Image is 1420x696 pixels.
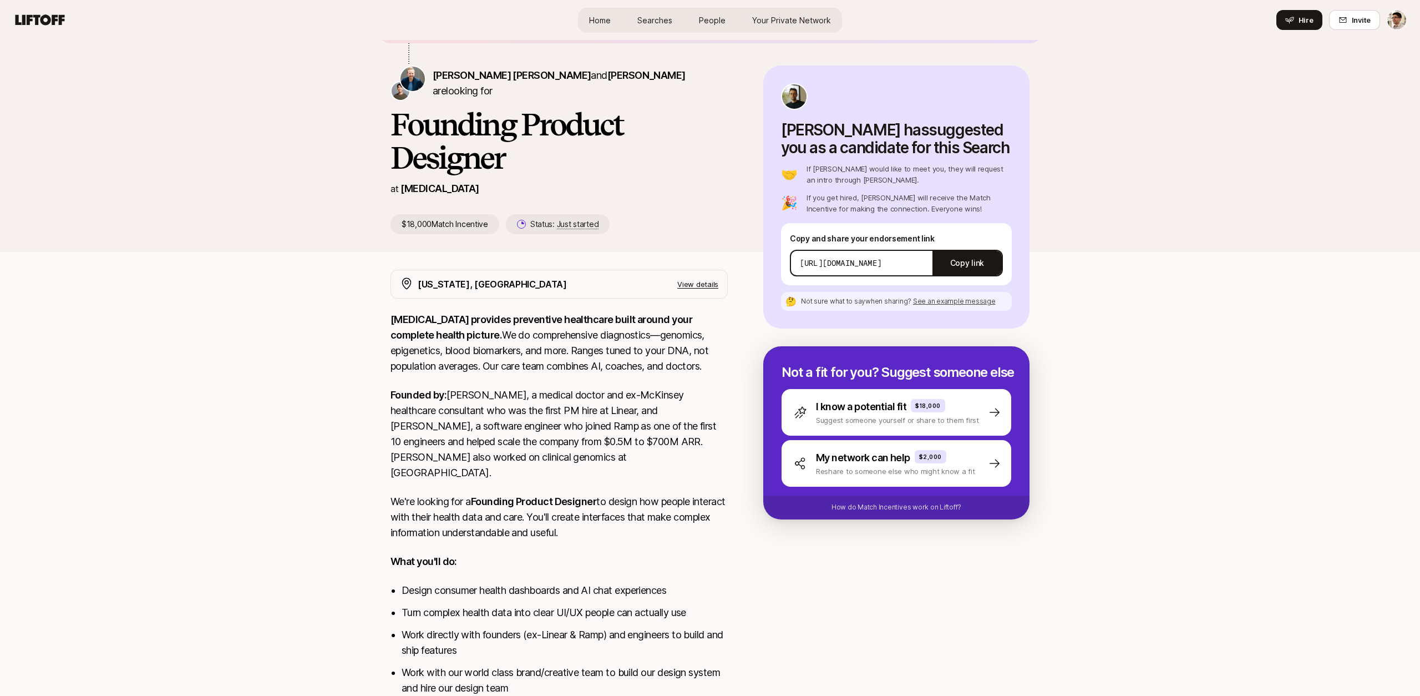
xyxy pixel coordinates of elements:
p: Status: [530,218,599,231]
button: Hire [1276,10,1322,30]
p: Copy and share your endorsement link [790,232,1003,245]
p: We do comprehensive diagnostics—genomics, epigenetics, blood biomarkers, and more. Ranges tuned t... [390,312,728,374]
a: People [690,10,734,31]
img: David Deng [392,82,409,100]
p: View details [677,279,718,290]
p: My network can help [816,450,910,466]
a: Your Private Network [743,10,840,31]
p: How do Match Incentives work on Liftoff? [831,502,961,512]
p: [US_STATE], [GEOGRAPHIC_DATA] [418,277,567,291]
p: $18,000 Match Incentive [390,214,499,234]
li: Design consumer health dashboards and AI chat experiences [402,583,728,598]
p: If you get hired, [PERSON_NAME] will receive the Match Incentive for making the connection. Every... [807,192,1012,214]
span: Searches [637,14,672,26]
strong: Founding Product Designer [471,496,597,507]
button: Kunal Bhatia [1387,10,1407,30]
span: [PERSON_NAME] [607,69,686,81]
span: Your Private Network [752,14,831,26]
button: Copy link [932,248,1002,279]
li: Work directly with founders (ex-Linear & Ramp) and engineers to build and ship features [402,627,728,658]
p: $18,000 [915,401,941,410]
a: Searches [628,10,681,31]
a: Home [580,10,620,31]
button: Invite [1329,10,1380,30]
span: People [699,14,726,26]
p: Suggest someone yourself or share to them first [816,415,979,426]
p: [URL][DOMAIN_NAME] [800,258,881,269]
span: and [591,69,685,81]
p: If [PERSON_NAME] would like to meet you, they will request an intro through [PERSON_NAME]. [807,163,1012,185]
p: $2,000 [919,452,942,461]
li: Work with our world class brand/creative team to build our design system and hire our design team [402,665,728,696]
h1: Founding Product Designer [390,108,728,174]
span: Just started [557,219,599,229]
p: [PERSON_NAME] has suggested you as a candidate for this Search [781,121,1012,157]
span: Home [589,14,611,26]
li: Turn complex health data into clear UI/UX people can actually use [402,605,728,621]
p: Not a fit for you? Suggest someone else [782,365,1011,380]
p: 🎉 [781,196,798,210]
span: Hire [1299,14,1313,26]
img: f0936900_d56c_467f_af31_1b3fd38f9a79.jpg [782,84,807,109]
p: I know a potential fit [816,399,906,415]
span: [PERSON_NAME] [PERSON_NAME] [433,69,591,81]
p: Reshare to someone else who might know a fit [816,466,975,477]
p: 🤝 [781,168,798,181]
img: Sagan Schultz [400,67,425,91]
span: Invite [1352,14,1371,26]
strong: [MEDICAL_DATA] provides preventive healthcare built around your complete health picture. [390,314,694,341]
strong: Founded by: [390,389,447,401]
p: [PERSON_NAME], a medical doctor and ex-McKinsey healthcare consultant who was the first PM hire a... [390,387,728,481]
img: Kunal Bhatia [1387,11,1406,29]
strong: What you'll do: [390,556,457,567]
p: 🤔 [785,297,797,306]
p: at [390,181,398,196]
p: We're looking for a to design how people interact with their health data and care. You'll create ... [390,494,728,541]
p: Not sure what to say when sharing ? [801,296,996,306]
span: See an example message [913,297,996,305]
p: are looking for [433,68,728,99]
p: [MEDICAL_DATA] [400,181,479,196]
